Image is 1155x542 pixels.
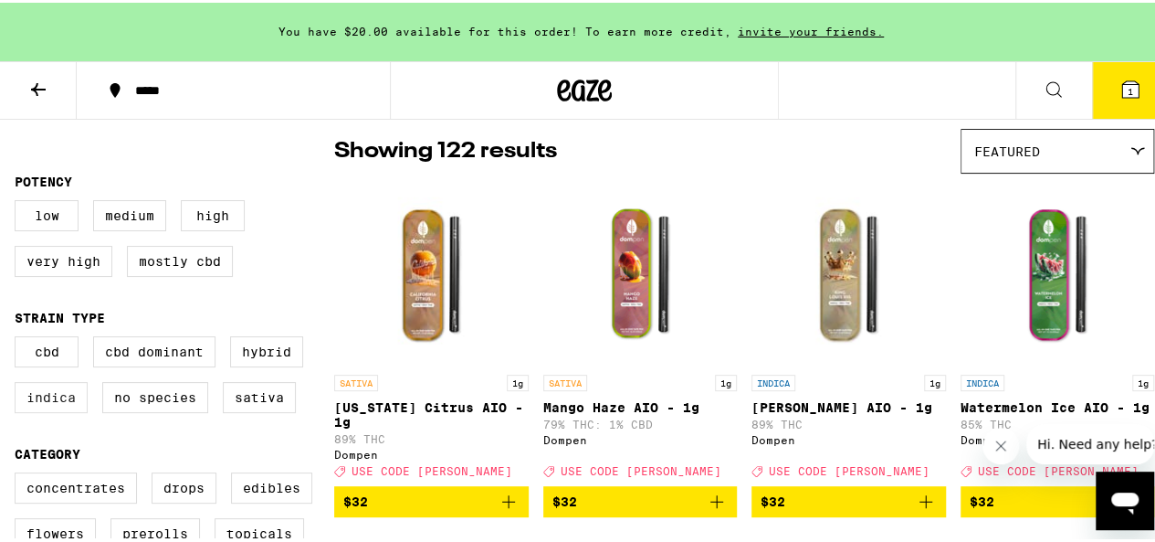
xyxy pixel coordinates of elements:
span: 1 [1128,83,1133,94]
span: You have $20.00 available for this order! To earn more credit, [278,23,731,35]
label: Medium [93,197,166,228]
p: [US_STATE] Citrus AIO - 1g [334,398,529,427]
button: Add to bag [751,484,946,515]
img: Dompen - Watermelon Ice AIO - 1g [966,180,1149,363]
div: Dompen [543,431,738,443]
span: invite your friends. [731,23,890,35]
span: $32 [970,492,994,506]
span: $32 [343,492,368,506]
p: 89% THC [751,416,946,428]
label: Sativa [223,379,296,410]
button: Add to bag [334,484,529,515]
p: 1g [1132,372,1154,388]
label: Very High [15,243,112,274]
a: Open page for California Citrus AIO - 1g from Dompen [334,180,529,484]
img: Dompen - California Citrus AIO - 1g [340,180,522,363]
span: USE CODE [PERSON_NAME] [769,462,929,474]
button: Add to bag [543,484,738,515]
p: 89% THC [334,430,529,442]
p: Mango Haze AIO - 1g [543,398,738,412]
label: Concentrates [15,470,137,501]
button: Add to bag [961,484,1155,515]
p: INDICA [961,372,1004,388]
span: USE CODE [PERSON_NAME] [561,462,721,474]
p: SATIVA [334,372,378,388]
p: [PERSON_NAME] AIO - 1g [751,398,946,412]
label: No Species [102,379,208,410]
span: $32 [552,492,577,506]
p: 85% THC [961,416,1155,428]
legend: Strain Type [15,308,105,323]
p: Showing 122 results [334,133,557,165]
label: High [181,197,245,228]
img: Dompen - King Louis XIII AIO - 1g [757,180,940,363]
iframe: Button to launch messaging window [1096,469,1154,527]
span: Featured [974,142,1040,156]
label: Drops [152,470,216,501]
span: Hi. Need any help? [11,13,131,27]
a: Open page for Watermelon Ice AIO - 1g from Dompen [961,180,1155,484]
iframe: Close message [982,425,1019,462]
legend: Potency [15,172,72,186]
label: Low [15,197,79,228]
legend: Category [15,444,80,459]
p: Watermelon Ice AIO - 1g [961,398,1155,412]
span: USE CODE [PERSON_NAME] [352,462,512,474]
label: Indica [15,379,88,410]
label: CBD [15,334,79,365]
label: CBD Dominant [93,334,215,365]
span: USE CODE [PERSON_NAME] [978,462,1139,474]
div: Dompen [751,431,946,443]
span: $32 [761,492,785,506]
a: Open page for Mango Haze AIO - 1g from Dompen [543,180,738,484]
label: Mostly CBD [127,243,233,274]
p: 1g [924,372,946,388]
div: Dompen [334,446,529,458]
p: INDICA [751,372,795,388]
p: 79% THC: 1% CBD [543,416,738,428]
img: Dompen - Mango Haze AIO - 1g [549,180,731,363]
label: Edibles [231,470,312,501]
p: 1g [715,372,737,388]
label: Hybrid [230,334,303,365]
a: Open page for King Louis XIII AIO - 1g from Dompen [751,180,946,484]
p: 1g [507,372,529,388]
p: SATIVA [543,372,587,388]
div: Dompen [961,431,1155,443]
iframe: Message from company [1026,421,1154,462]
